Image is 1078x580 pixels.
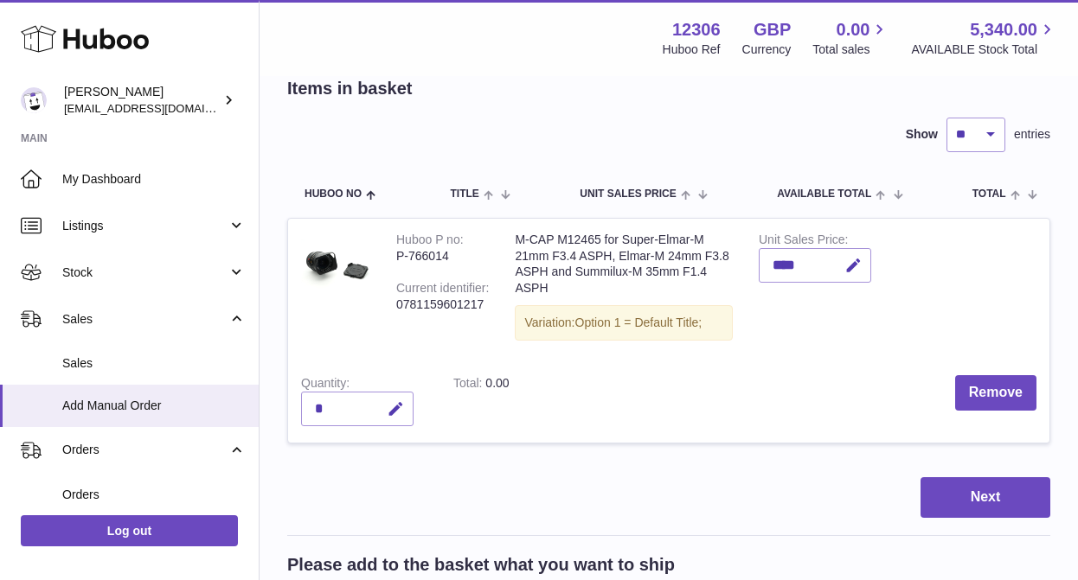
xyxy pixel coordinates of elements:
[580,188,676,200] span: Unit Sales Price
[396,281,489,299] div: Current identifier
[64,101,254,115] span: [EMAIL_ADDRESS][DOMAIN_NAME]
[287,77,413,100] h2: Items in basket
[453,376,485,394] label: Total
[515,305,733,341] div: Variation:
[837,18,870,41] span: 0.00
[911,18,1057,58] a: 5,340.00 AVAILABLE Stock Total
[911,41,1057,58] span: AVAILABLE Stock Total
[301,232,370,301] img: M-CAP M12465 for Super-Elmar-M 21mm F3.4 ASPH, Elmar-M 24mm F3.8 ASPH and Summilux-M 35mm F1.4 ASPH
[972,188,1006,200] span: Total
[62,171,246,188] span: My Dashboard
[759,233,848,251] label: Unit Sales Price
[970,18,1037,41] span: 5,340.00
[777,188,871,200] span: AVAILABLE Total
[754,18,791,41] strong: GBP
[62,355,246,372] span: Sales
[396,233,464,251] div: Huboo P no
[502,219,746,362] td: M-CAP M12465 for Super-Elmar-M 21mm F3.4 ASPH, Elmar-M 24mm F3.8 ASPH and Summilux-M 35mm F1.4 ASPH
[62,487,246,503] span: Orders
[62,442,228,458] span: Orders
[1014,126,1050,143] span: entries
[62,398,246,414] span: Add Manual Order
[921,477,1050,518] button: Next
[301,376,350,394] label: Quantity
[287,553,675,577] h2: Please add to the basket what you want to ship
[742,41,792,58] div: Currency
[450,188,478,200] span: Title
[396,248,489,265] div: P-766014
[62,218,228,234] span: Listings
[906,126,938,143] label: Show
[64,84,220,117] div: [PERSON_NAME]
[21,87,47,113] img: hello@otect.co
[672,18,721,41] strong: 12306
[305,188,362,200] span: Huboo no
[485,376,509,390] span: 0.00
[663,41,721,58] div: Huboo Ref
[21,515,238,546] a: Log out
[812,41,889,58] span: Total sales
[575,315,703,329] span: Option 1 = Default Title;
[62,265,228,281] span: Stock
[396,296,489,313] div: 0781159601217
[955,375,1036,411] button: Remove
[62,311,228,328] span: Sales
[812,18,889,58] a: 0.00 Total sales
